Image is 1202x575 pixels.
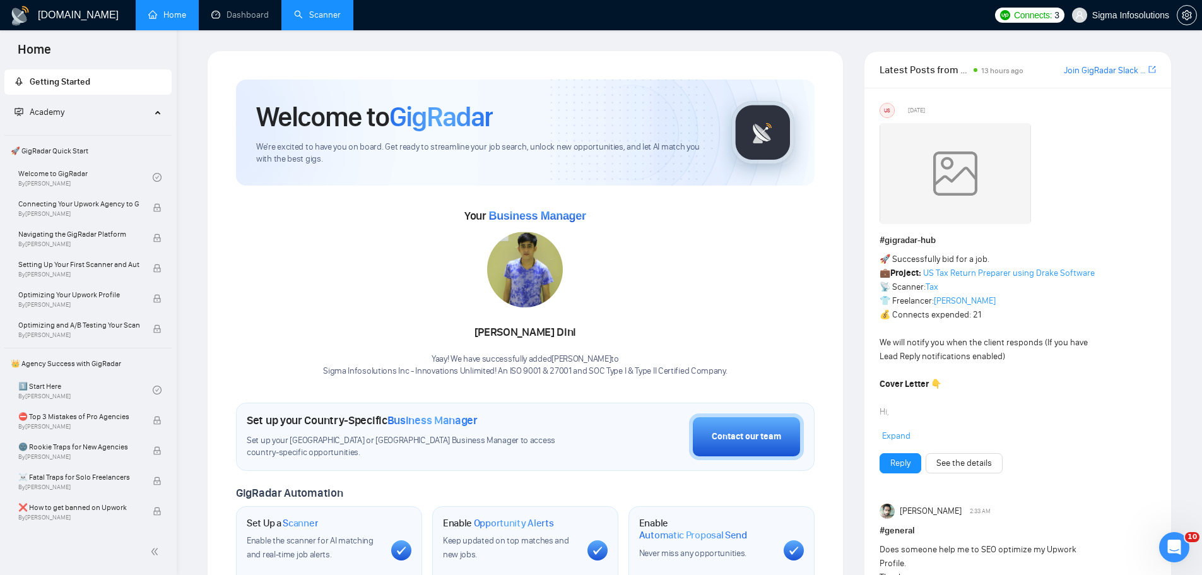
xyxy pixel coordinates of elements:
span: lock [153,477,162,485]
span: Expand [882,430,910,441]
a: searchScanner [294,9,341,20]
span: Academy [15,107,64,117]
span: Setting Up Your First Scanner and Auto-Bidder [18,258,139,271]
span: Getting Started [30,76,90,87]
a: Welcome to GigRadarBy[PERSON_NAME] [18,163,153,191]
span: GigRadar Automation [236,486,343,500]
span: 🌚 Rookie Traps for New Agencies [18,441,139,453]
a: Reply [890,456,910,470]
span: Latest Posts from the GigRadar Community [880,62,970,78]
span: Business Manager [488,210,586,222]
h1: Welcome to [256,100,493,134]
span: By [PERSON_NAME] [18,453,139,461]
button: Reply [880,453,921,473]
span: 2:33 AM [970,506,991,517]
button: See the details [926,453,1003,473]
span: Connecting Your Upwork Agency to GigRadar [18,198,139,210]
a: export [1148,64,1156,76]
span: check-circle [153,173,162,182]
span: GigRadar [389,100,493,134]
span: lock [153,264,162,273]
li: Getting Started [4,69,172,95]
a: [PERSON_NAME] [934,295,996,306]
button: setting [1177,5,1197,25]
h1: # general [880,524,1156,538]
span: Business Manager [387,413,478,427]
img: logo [10,6,30,26]
span: Connects: [1014,8,1052,22]
h1: Enable [443,517,554,530]
span: 13 hours ago [981,66,1023,75]
span: lock [153,234,162,242]
span: [PERSON_NAME] [900,504,962,518]
a: Tax [926,282,938,292]
div: Contact our team [712,430,781,444]
span: Navigating the GigRadar Platform [18,228,139,240]
span: lock [153,324,162,333]
span: By [PERSON_NAME] [18,423,139,430]
span: user [1075,11,1084,20]
span: By [PERSON_NAME] [18,514,139,521]
h1: Set up your Country-Specific [247,413,478,427]
span: [DATE] [908,105,925,116]
iframe: Intercom live chat [1159,532,1189,562]
span: rocket [15,77,23,86]
img: weqQh+iSagEgQAAAABJRU5ErkJggg== [880,123,1031,224]
span: By [PERSON_NAME] [18,483,139,491]
span: By [PERSON_NAME] [18,331,139,339]
span: lock [153,416,162,425]
img: Shuban Ali [880,504,895,519]
span: 🚀 GigRadar Quick Start [6,138,170,163]
span: setting [1177,10,1196,20]
div: Yaay! We have successfully added [PERSON_NAME] to [323,353,727,377]
span: fund-projection-screen [15,107,23,116]
strong: Project: [890,268,921,278]
span: Optimizing Your Upwork Profile [18,288,139,301]
img: gigradar-logo.png [731,101,794,164]
span: We're excited to have you on board. Get ready to streamline your job search, unlock new opportuni... [256,141,711,165]
span: double-left [150,545,163,558]
h1: Set Up a [247,517,318,530]
span: By [PERSON_NAME] [18,271,139,278]
span: export [1148,64,1156,74]
a: Join GigRadar Slack Community [1064,64,1146,78]
img: 1700136780251-IMG-20231106-WA0046.jpg [487,232,563,307]
button: Contact our team [689,413,804,460]
span: Scanner [283,517,318,530]
span: lock [153,203,162,212]
a: See the details [936,456,992,470]
span: ⛔ Top 3 Mistakes of Pro Agencies [18,410,139,423]
span: By [PERSON_NAME] [18,240,139,248]
span: Home [8,40,61,67]
p: Sigma Infosolutions Inc - Innovations Unlimited! An ISO 9001 & 27001 and SOC Type I & Type II Cer... [323,365,727,377]
span: check-circle [153,386,162,394]
span: Enable the scanner for AI matching and real-time job alerts. [247,535,374,560]
span: Academy [30,107,64,117]
span: ☠️ Fatal Traps for Solo Freelancers [18,471,139,483]
span: Never miss any opportunities. [639,548,746,559]
span: lock [153,294,162,303]
span: Opportunity Alerts [474,517,554,530]
div: [PERSON_NAME] Dini [323,322,727,343]
span: By [PERSON_NAME] [18,301,139,309]
span: lock [153,446,162,455]
a: US Tax Return Preparer using Drake Software [923,268,1095,278]
a: homeHome [148,9,186,20]
span: Your [464,209,586,223]
span: Set up your [GEOGRAPHIC_DATA] or [GEOGRAPHIC_DATA] Business Manager to access country-specific op... [247,435,581,459]
strong: Cover Letter 👇 [880,379,941,389]
span: 👑 Agency Success with GigRadar [6,351,170,376]
span: 3 [1054,8,1059,22]
span: lock [153,507,162,516]
img: upwork-logo.png [1000,10,1010,20]
span: Automatic Proposal Send [639,529,747,542]
span: Optimizing and A/B Testing Your Scanner for Better Results [18,319,139,331]
a: setting [1177,10,1197,20]
span: By [PERSON_NAME] [18,210,139,218]
span: ❌ How to get banned on Upwork [18,501,139,514]
a: dashboardDashboard [211,9,269,20]
a: 1️⃣ Start HereBy[PERSON_NAME] [18,376,153,404]
h1: Enable [639,517,774,542]
div: US [880,104,894,117]
span: 10 [1185,532,1199,542]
